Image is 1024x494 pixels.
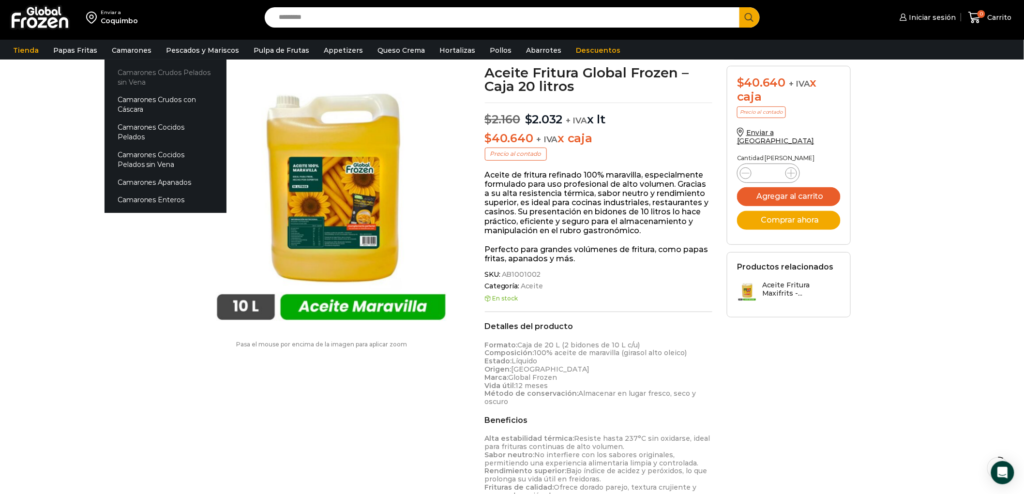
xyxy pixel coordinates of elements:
div: 1 / 3 [198,66,464,331]
span: SKU: [485,270,713,279]
a: Iniciar sesión [897,8,956,27]
input: Product quantity [759,166,778,180]
span: $ [737,75,744,90]
div: Coquimbo [101,16,138,26]
a: Pollos [485,41,516,60]
span: 0 [978,10,985,18]
button: Agregar al carrito [737,187,841,206]
a: Tienda [8,41,44,60]
span: Categoría: [485,282,713,290]
div: Enviar a [101,9,138,16]
img: aceite maravilla [198,66,464,331]
a: Aceite Fritura Maxifrits -... [737,281,841,302]
p: x caja [485,132,713,146]
a: Camarones Crudos con Cáscara [105,91,226,119]
a: Hortalizas [435,41,480,60]
span: $ [485,112,492,126]
p: En stock [485,295,713,302]
span: + IVA [566,116,587,125]
h2: Beneficios [485,416,713,425]
p: Aceite de fritura refinado 100% maravilla, especialmente formulado para uso profesional de alto v... [485,170,713,235]
a: Aceite [519,282,543,290]
bdi: 2.160 [485,112,521,126]
bdi: 2.032 [525,112,563,126]
p: Precio al contado [737,106,786,118]
strong: Vida útil: [485,381,516,390]
a: Queso Crema [373,41,430,60]
span: AB1001002 [500,270,541,279]
strong: Origen: [485,365,512,374]
span: Carrito [985,13,1012,22]
a: Papas Fritas [48,41,102,60]
img: address-field-icon.svg [86,9,101,26]
a: Camarones Crudos Pelados sin Vena [105,63,226,91]
strong: Formato: [485,341,518,349]
a: 0 Carrito [966,6,1014,29]
span: Iniciar sesión [907,13,956,22]
a: Enviar a [GEOGRAPHIC_DATA] [737,128,814,145]
strong: Rendimiento superior: [485,466,567,475]
a: Camarones Apanados [105,173,226,191]
bdi: 40.640 [737,75,785,90]
a: Camarones Enteros [105,191,226,209]
p: Perfecto para grandes volúmenes de fritura, como papas fritas, apanados y más. [485,245,713,263]
span: + IVA [537,135,558,144]
a: Appetizers [319,41,368,60]
span: $ [485,131,492,145]
button: Comprar ahora [737,211,841,230]
a: Camarones Cocidos Pelados sin Vena [105,146,226,174]
a: Abarrotes [521,41,566,60]
p: Caja de 20 L (2 bidones de 10 L c/u) 100% aceite de maravilla (girasol alto oleico) Líquido [GEOG... [485,341,713,406]
bdi: 40.640 [485,131,533,145]
p: Precio al contado [485,148,547,160]
a: Pescados y Mariscos [161,41,244,60]
a: Pulpa de Frutas [249,41,314,60]
strong: Alta estabilidad térmica: [485,434,574,443]
strong: Marca: [485,373,509,382]
strong: Composición: [485,348,534,357]
a: Camarones Cocidos Pelados [105,119,226,146]
span: + IVA [789,79,810,89]
h3: Aceite Fritura Maxifrits -... [762,281,841,298]
p: x lt [485,103,713,127]
h1: Aceite Fritura Global Frozen – Caja 20 litros [485,66,713,93]
div: Open Intercom Messenger [991,461,1014,484]
h2: Detalles del producto [485,322,713,331]
span: $ [525,112,532,126]
strong: Estado: [485,357,512,365]
strong: Frituras de calidad: [485,483,554,492]
strong: Método de conservación: [485,389,579,398]
p: Pasa el mouse por encima de la imagen para aplicar zoom [173,341,470,348]
div: x caja [737,76,841,104]
a: Descuentos [571,41,625,60]
h2: Productos relacionados [737,262,834,271]
button: Search button [739,7,760,28]
p: Cantidad [PERSON_NAME] [737,155,841,162]
strong: Sabor neutro: [485,450,535,459]
a: Camarones [107,41,156,60]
